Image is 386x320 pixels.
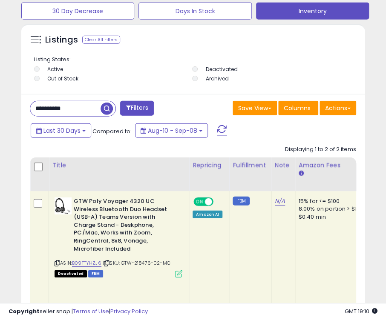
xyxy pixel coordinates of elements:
[31,123,91,138] button: Last 30 Days
[34,56,354,64] p: Listing States:
[135,123,208,138] button: Aug-10 - Sep-08
[233,161,267,170] div: Fulfillment
[55,270,87,277] span: All listings that are unavailable for purchase on Amazon for any reason other than out-of-stock
[55,197,72,214] img: 41FwaDB672L._SL40_.jpg
[205,66,237,73] label: Deactivated
[9,307,40,315] strong: Copyright
[138,3,251,20] button: Days In Stock
[103,260,170,266] span: | SKU: GTW-218476-02-MC
[82,36,120,44] div: Clear All Filters
[233,101,277,115] button: Save View
[256,3,369,20] button: Inventory
[193,161,225,170] div: Repricing
[9,308,148,316] div: seller snap | |
[47,66,63,73] label: Active
[299,197,369,205] div: 15% for <= $100
[52,161,185,170] div: Title
[110,307,148,315] a: Privacy Policy
[73,307,109,315] a: Terms of Use
[275,197,285,206] a: N/A
[43,126,81,135] span: Last 30 Days
[45,34,78,46] h5: Listings
[205,75,228,82] label: Archived
[72,260,101,267] a: B09TTYHZJ6
[284,104,311,112] span: Columns
[21,3,134,20] button: 30 Day Decrease
[299,205,369,213] div: 8.00% on portion > $100
[74,197,177,255] b: GTW Poly Voyager 4320 UC Wireless Bluetooth Duo Headset (USB-A) Teams Version with Charge Stand -...
[88,270,104,277] span: FBM
[345,307,377,315] span: 2025-10-9 19:10 GMT
[193,211,222,218] div: Amazon AI
[299,213,369,221] div: $0.40 min
[278,101,318,115] button: Columns
[285,146,356,154] div: Displaying 1 to 2 of 2 items
[212,198,226,206] span: OFF
[194,198,205,206] span: ON
[92,127,132,135] span: Compared to:
[47,75,78,82] label: Out of Stock
[233,197,249,206] small: FBM
[299,161,372,170] div: Amazon Fees
[148,126,197,135] span: Aug-10 - Sep-08
[320,101,356,115] button: Actions
[120,101,153,116] button: Filters
[275,161,291,170] div: Note
[55,197,182,277] div: ASIN:
[299,170,304,177] small: Amazon Fees.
